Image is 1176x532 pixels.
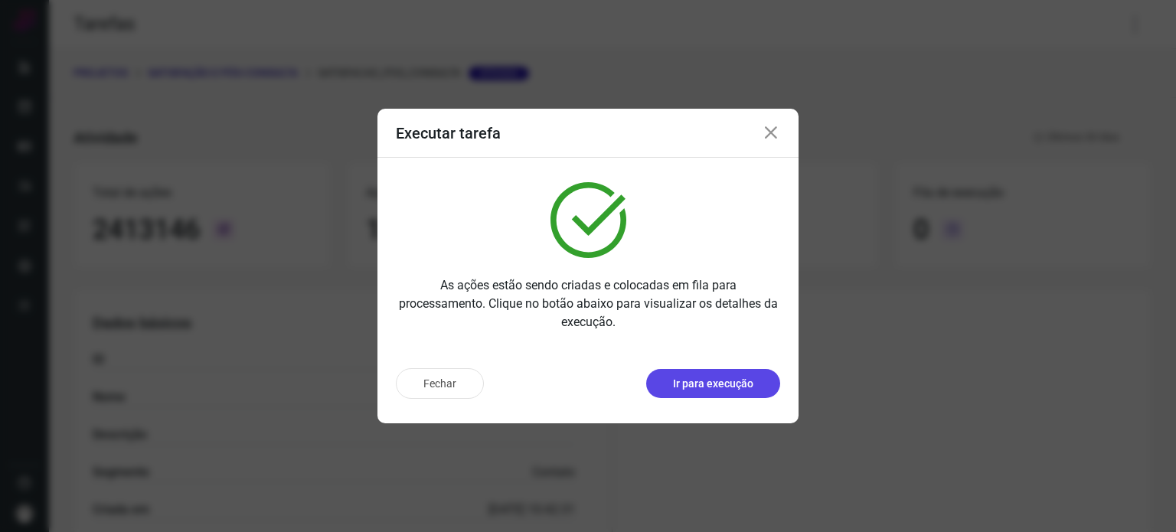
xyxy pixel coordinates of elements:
[646,369,780,398] button: Ir para execução
[396,124,501,142] h3: Executar tarefa
[673,376,753,392] p: Ir para execução
[396,276,780,331] p: As ações estão sendo criadas e colocadas em fila para processamento. Clique no botão abaixo para ...
[550,182,626,258] img: verified.svg
[396,368,484,399] button: Fechar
